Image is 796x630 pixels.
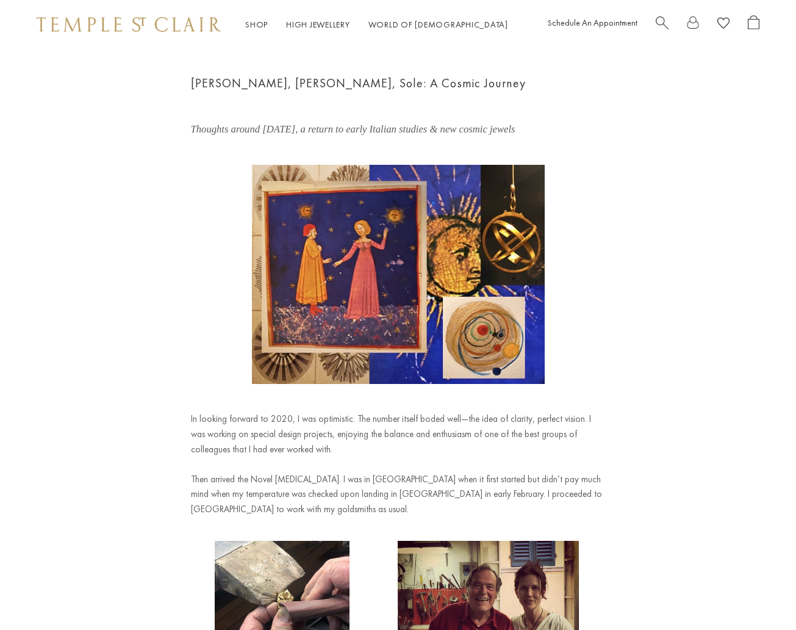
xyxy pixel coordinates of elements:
[286,19,350,30] a: High JewelleryHigh Jewellery
[245,17,508,32] nav: Main navigation
[548,17,637,28] a: Schedule An Appointment
[191,411,606,457] p: In looking forward to 2020, I was optimistic. The number itself boded well—the idea of clarity, p...
[191,472,606,517] p: Then arrived the Novel [MEDICAL_DATA]. I was in [GEOGRAPHIC_DATA] when it first started but didn’...
[37,17,221,32] img: Temple St. Clair
[245,19,268,30] a: ShopShop
[717,15,730,34] a: View Wishlist
[191,73,606,93] h1: [PERSON_NAME], [PERSON_NAME], Sole: A Cosmic Journey
[191,123,515,135] em: Thoughts around [DATE], a return to early Italian studies & new cosmic jewels
[368,19,508,30] a: World of [DEMOGRAPHIC_DATA]World of [DEMOGRAPHIC_DATA]
[748,15,759,34] a: Open Shopping Bag
[656,15,669,34] a: Search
